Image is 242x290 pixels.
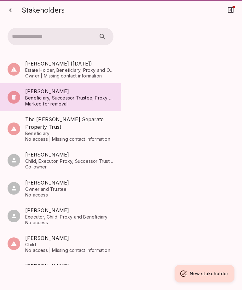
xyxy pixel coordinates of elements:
[25,234,113,242] span: [PERSON_NAME]
[25,247,113,253] span: No access | Missing contact information
[25,164,113,170] span: Co-owner
[25,207,113,214] span: [PERSON_NAME]
[25,88,113,95] span: [PERSON_NAME]
[25,131,113,136] span: Beneficiary
[25,101,113,107] span: Marked for removal
[25,242,113,247] span: Child
[25,136,113,142] span: No access | Missing contact information
[25,220,113,225] span: No access
[25,192,113,198] span: No access
[175,265,234,282] button: New stakeholder
[22,6,65,14] span: Stakeholders
[25,179,113,186] span: [PERSON_NAME]
[25,151,113,158] span: [PERSON_NAME]
[25,116,113,131] span: The [PERSON_NAME] Separate Property Trust
[25,262,113,270] span: [PERSON_NAME]
[25,95,113,101] span: Beneficiary, Successor Trustee, Proxy and Successor Beneficiary
[25,67,113,73] span: Estate Holder, Beneficiary, Proxy and Owner
[25,158,113,164] span: Child, Executor, Proxy, Successor Trustee, Beneficiary and Successor Beneficiary
[25,73,113,79] span: Owner | Missing contact information
[25,60,113,67] span: [PERSON_NAME] ([DATE])
[25,186,113,192] span: Owner and Trustee
[190,271,228,276] span: New stakeholder
[25,214,113,220] span: Executor, Child, Proxy and Beneficiary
